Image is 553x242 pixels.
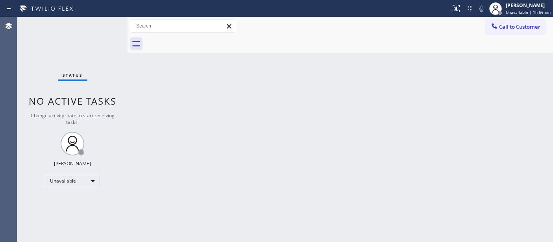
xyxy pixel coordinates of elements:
span: Unavailable | 1h 56min [506,9,551,15]
input: Search [130,20,236,32]
button: Mute [476,3,487,14]
button: Call to Customer [485,19,546,34]
span: Change activity state to start receiving tasks. [31,112,115,126]
span: Status [63,72,83,78]
span: No active tasks [29,94,117,107]
div: Unavailable [45,175,100,187]
div: [PERSON_NAME] [506,2,551,9]
span: Call to Customer [499,23,540,30]
div: [PERSON_NAME] [54,160,91,167]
